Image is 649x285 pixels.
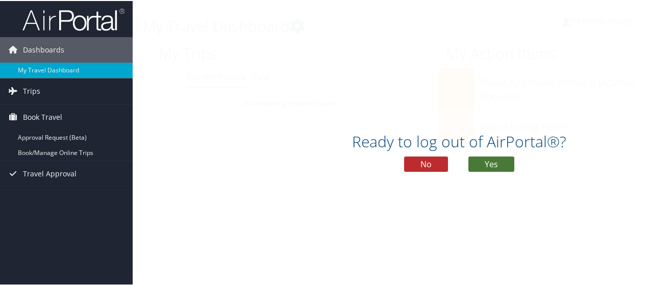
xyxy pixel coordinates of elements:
[23,160,77,186] span: Travel Approval
[23,77,40,103] span: Trips
[22,7,124,31] img: airportal-logo.png
[468,156,514,171] button: Yes
[404,156,448,171] button: No
[23,36,64,62] span: Dashboards
[23,103,62,129] span: Book Travel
